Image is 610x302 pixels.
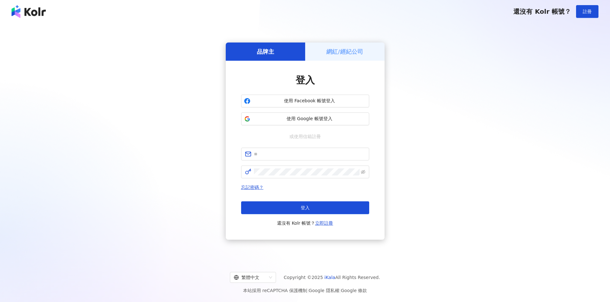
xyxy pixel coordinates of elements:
[241,185,264,190] a: 忘記密碼？
[277,219,333,227] span: 還沒有 Kolr 帳號？
[253,116,366,122] span: 使用 Google 帳號登入
[12,5,46,18] img: logo
[253,98,366,104] span: 使用 Facebook 帳號登入
[341,288,367,293] a: Google 條款
[296,74,315,86] span: 登入
[241,112,369,125] button: 使用 Google 帳號登入
[241,95,369,107] button: 使用 Facebook 帳號登入
[309,288,339,293] a: Google 隱私權
[284,274,380,281] span: Copyright © 2025 All Rights Reserved.
[234,272,266,283] div: 繁體中文
[513,8,571,15] span: 還沒有 Kolr 帳號？
[243,287,367,294] span: 本站採用 reCAPTCHA 保護機制
[241,201,369,214] button: 登入
[324,275,335,280] a: iKala
[361,170,365,174] span: eye-invisible
[326,48,363,56] h5: 網紅/經紀公司
[301,205,310,210] span: 登入
[576,5,598,18] button: 註冊
[583,9,592,14] span: 註冊
[285,133,325,140] span: 或使用信箱註冊
[339,288,341,293] span: |
[257,48,274,56] h5: 品牌主
[307,288,309,293] span: |
[315,221,333,226] a: 立即註冊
